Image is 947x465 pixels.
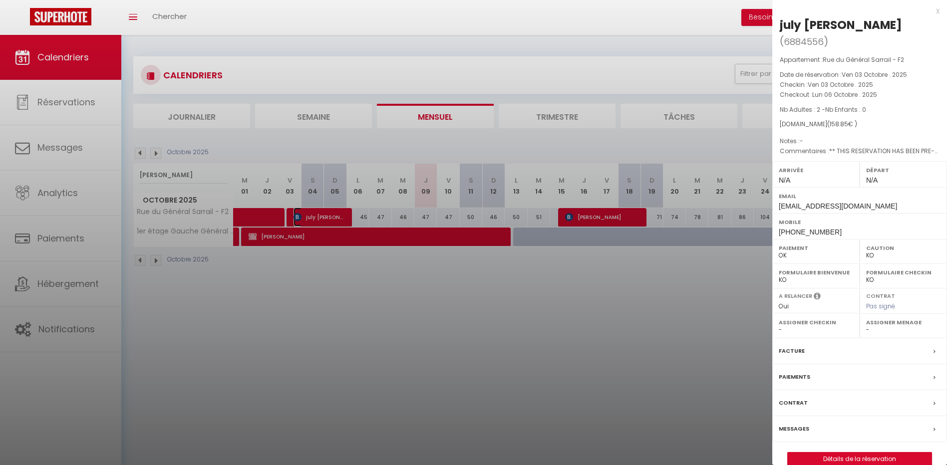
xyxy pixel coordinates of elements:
label: Assigner Checkin [779,317,853,327]
span: ( € ) [827,120,857,128]
label: Facture [779,346,805,356]
p: Notes : [780,136,940,146]
span: 6884556 [784,35,824,48]
label: Messages [779,424,809,434]
span: Nb Enfants : 0 [825,105,866,114]
span: Ven 03 Octobre . 2025 [808,80,873,89]
div: july [PERSON_NAME] [780,17,902,33]
label: Arrivée [779,165,853,175]
label: Email [779,191,941,201]
span: Rue du Général Sarrail - F2 [823,55,904,64]
span: [EMAIL_ADDRESS][DOMAIN_NAME] [779,202,897,210]
span: Pas signé [866,302,895,310]
p: Checkout : [780,90,940,100]
i: Sélectionner OUI si vous souhaiter envoyer les séquences de messages post-checkout [814,292,821,303]
p: Commentaires : [780,146,940,156]
label: Contrat [779,398,808,408]
span: - [800,137,803,145]
label: Formulaire Bienvenue [779,267,853,277]
label: Départ [866,165,941,175]
label: Paiements [779,372,810,382]
p: Date de réservation : [780,70,940,80]
label: Assigner Menage [866,317,941,327]
p: Appartement : [780,55,940,65]
span: [PHONE_NUMBER] [779,228,842,236]
span: Ven 03 Octobre . 2025 [842,70,907,79]
span: Lun 06 Octobre . 2025 [812,90,877,99]
label: Caution [866,243,941,253]
span: ( ) [780,34,828,48]
div: x [772,5,940,17]
p: Checkin : [780,80,940,90]
label: Paiement [779,243,853,253]
label: Mobile [779,217,941,227]
span: N/A [779,176,790,184]
span: 158.85 [830,120,848,128]
label: Formulaire Checkin [866,267,941,277]
span: N/A [866,176,878,184]
label: Contrat [866,292,895,298]
span: Nb Adultes : 2 - [780,105,866,114]
div: [DOMAIN_NAME] [780,120,940,129]
label: A relancer [779,292,812,300]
